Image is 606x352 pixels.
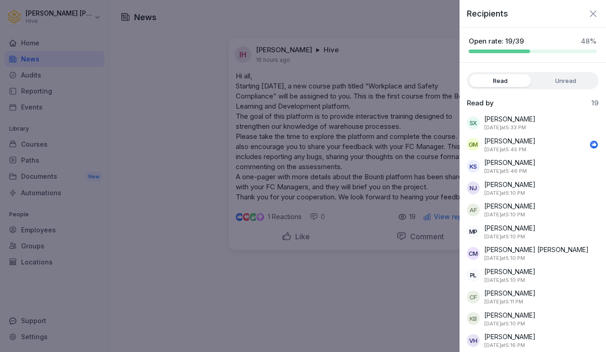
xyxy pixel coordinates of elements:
p: [PERSON_NAME] [484,136,536,146]
p: [PERSON_NAME] [484,223,536,233]
p: [PERSON_NAME] [484,288,536,298]
p: September 24, 2025 at 5:16 PM [484,341,525,349]
p: September 24, 2025 at 5:33 PM [484,124,526,132]
p: September 24, 2025 at 5:10 PM [484,189,525,197]
p: September 24, 2025 at 5:10 PM [484,276,525,284]
p: September 24, 2025 at 5:45 PM [484,146,526,154]
div: KS [467,160,480,173]
p: [PERSON_NAME] [484,267,536,276]
div: NJ [467,181,480,194]
div: GM [467,138,480,151]
div: CM [467,247,480,260]
p: [PERSON_NAME] [484,332,536,341]
label: Unread [535,74,596,87]
p: Recipients [467,7,508,20]
p: [PERSON_NAME] [484,158,536,167]
label: Read [469,74,531,87]
div: CF [467,291,480,303]
img: like [590,141,598,148]
p: September 24, 2025 at 5:10 PM [484,233,525,241]
div: VH [467,334,480,347]
p: Read by [467,99,494,108]
p: Open rate: 19/39 [469,37,524,46]
p: September 24, 2025 at 5:11 PM [484,298,523,306]
div: MP [467,225,480,238]
div: SX [467,116,480,129]
p: September 24, 2025 at 5:10 PM [484,211,525,219]
p: 48 % [581,37,597,46]
p: 19 [591,99,599,108]
p: [PERSON_NAME] [PERSON_NAME] [484,245,589,254]
div: PL [467,269,480,281]
p: September 24, 2025 at 5:10 PM [484,320,525,328]
p: [PERSON_NAME] [484,310,536,320]
p: [PERSON_NAME] [484,114,536,124]
p: September 24, 2025 at 5:10 PM [484,254,525,262]
p: [PERSON_NAME] [484,201,536,211]
div: KB [467,312,480,325]
div: AF [467,203,480,216]
p: September 24, 2025 at 5:46 PM [484,167,527,175]
p: [PERSON_NAME] [484,180,536,189]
